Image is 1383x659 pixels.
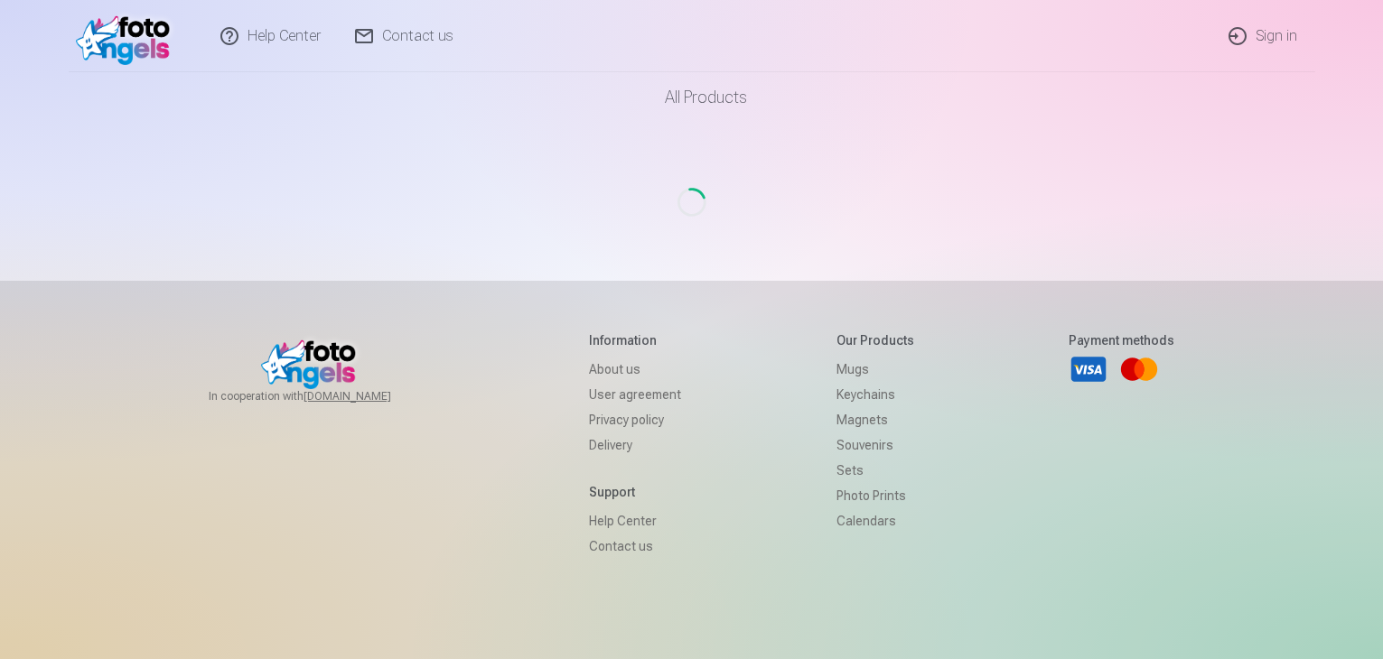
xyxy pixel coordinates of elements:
h5: Information [589,331,681,349]
a: All products [614,72,769,123]
a: Visa [1069,349,1108,389]
a: Privacy policy [589,407,681,432]
a: Souvenirs [836,432,914,458]
a: Magnets [836,407,914,432]
a: Photo prints [836,483,914,508]
span: In cooperation with [209,389,435,404]
a: Calendars [836,508,914,534]
h5: Payment methods [1069,331,1174,349]
a: About us [589,357,681,382]
a: Sets [836,458,914,483]
a: Delivery [589,432,681,458]
a: Keychains [836,382,914,407]
a: User agreement [589,382,681,407]
a: Mastercard [1119,349,1159,389]
h5: Support [589,483,681,501]
a: Mugs [836,357,914,382]
a: Help Center [589,508,681,534]
a: [DOMAIN_NAME] [304,389,435,404]
a: Contact us [589,534,681,559]
img: /v1 [76,7,180,65]
h5: Our products [836,331,914,349]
